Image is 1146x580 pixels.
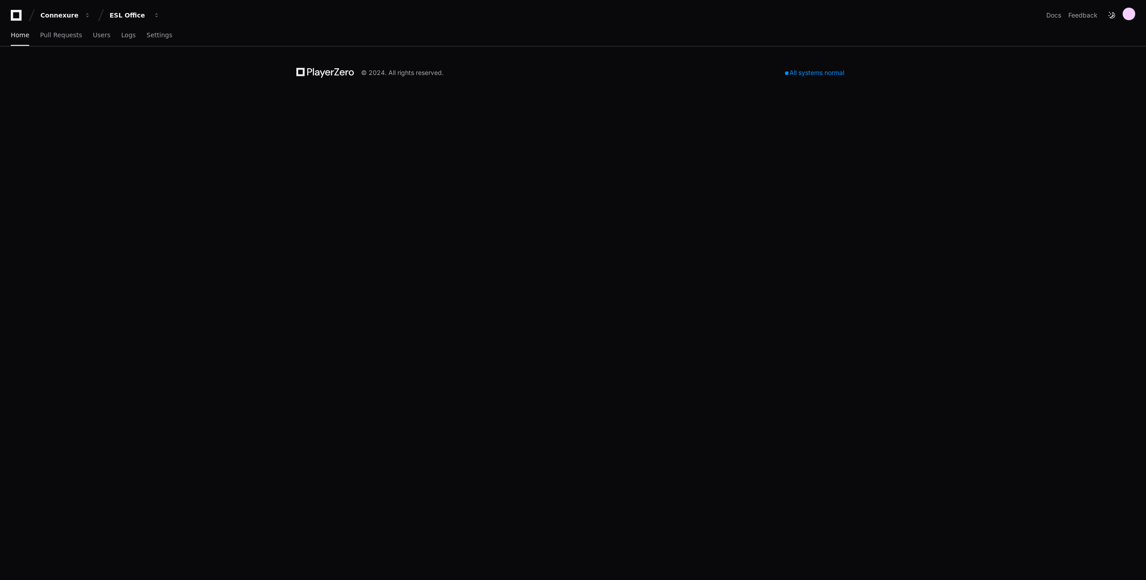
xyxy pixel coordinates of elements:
span: Settings [146,32,172,38]
span: Users [93,32,110,38]
a: Settings [146,25,172,46]
div: Connexure [40,11,79,20]
span: Pull Requests [40,32,82,38]
span: Logs [121,32,136,38]
a: Docs [1046,11,1061,20]
div: © 2024. All rights reserved. [361,68,444,77]
a: Users [93,25,110,46]
a: Home [11,25,29,46]
a: Pull Requests [40,25,82,46]
button: Feedback [1068,11,1098,20]
div: ESL Office [110,11,148,20]
button: ESL Office [106,7,163,23]
div: All systems normal [780,66,850,79]
button: Connexure [37,7,94,23]
span: Home [11,32,29,38]
a: Logs [121,25,136,46]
